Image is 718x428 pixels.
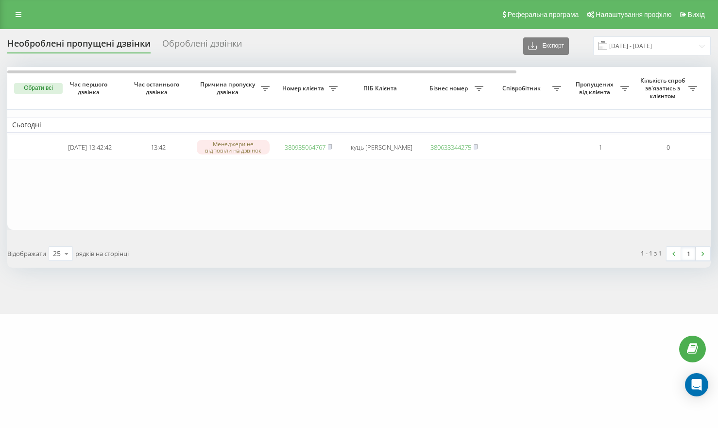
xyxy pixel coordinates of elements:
[132,81,184,96] span: Час останнього дзвінка
[425,85,475,92] span: Бізнес номер
[124,135,192,160] td: 13:42
[634,135,702,160] td: 0
[639,77,688,100] span: Кількість спроб зв'язатись з клієнтом
[7,38,151,53] div: Необроблені пропущені дзвінки
[566,135,634,160] td: 1
[53,249,61,258] div: 25
[688,11,705,18] span: Вихід
[430,143,471,152] a: 380633344275
[685,373,708,396] div: Open Intercom Messenger
[75,249,129,258] span: рядків на сторінці
[351,85,412,92] span: ПІБ Клієнта
[342,135,420,160] td: куць [PERSON_NAME]
[197,81,261,96] span: Причина пропуску дзвінка
[279,85,329,92] span: Номер клієнта
[523,37,569,55] button: Експорт
[56,135,124,160] td: [DATE] 13:42:42
[162,38,242,53] div: Оброблені дзвінки
[493,85,552,92] span: Співробітник
[197,140,270,154] div: Менеджери не відповіли на дзвінок
[64,81,116,96] span: Час першого дзвінка
[14,83,63,94] button: Обрати всі
[596,11,671,18] span: Налаштування профілю
[508,11,579,18] span: Реферальна програма
[7,249,46,258] span: Відображати
[641,248,662,258] div: 1 - 1 з 1
[285,143,325,152] a: 380935064767
[681,247,696,260] a: 1
[571,81,620,96] span: Пропущених від клієнта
